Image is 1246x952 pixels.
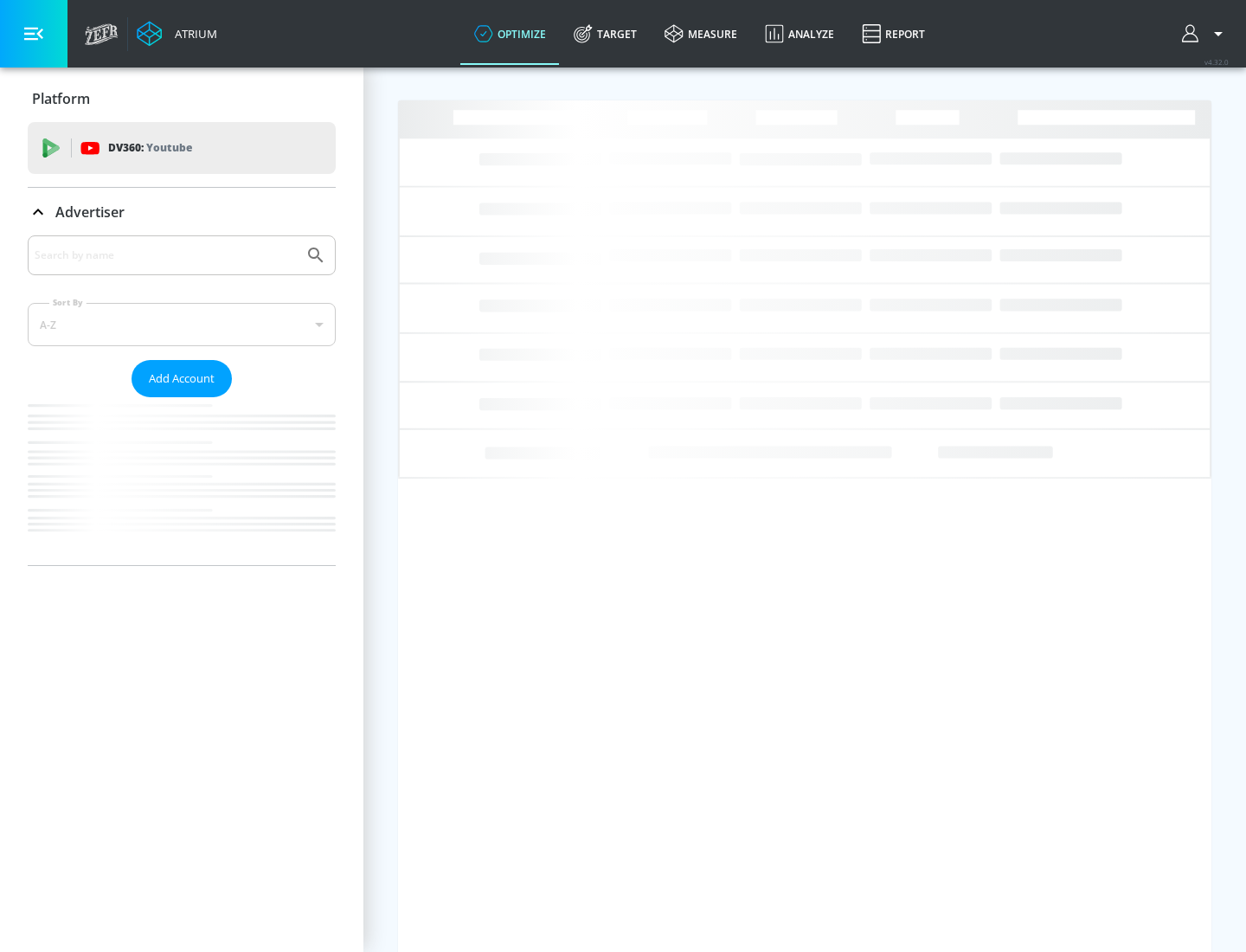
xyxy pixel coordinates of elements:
p: Platform [32,89,90,108]
a: optimize [460,3,560,65]
div: DV360: Youtube [28,122,336,174]
input: Search by name [35,244,297,267]
div: Atrium [168,26,217,42]
nav: list of Advertiser [28,397,336,565]
p: Youtube [146,138,192,157]
div: Advertiser [28,188,336,236]
div: Platform [28,74,336,123]
div: A-Z [28,303,336,346]
a: measure [651,3,751,65]
a: Analyze [751,3,848,65]
div: Advertiser [28,235,336,565]
span: v 4.32.0 [1204,57,1229,67]
a: Atrium [137,21,217,47]
label: Sort By [49,297,87,308]
p: Advertiser [55,203,125,222]
p: DV360: [108,138,192,158]
a: Report [848,3,939,65]
button: Add Account [132,360,232,397]
span: Add Account [149,369,215,389]
a: Target [560,3,651,65]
